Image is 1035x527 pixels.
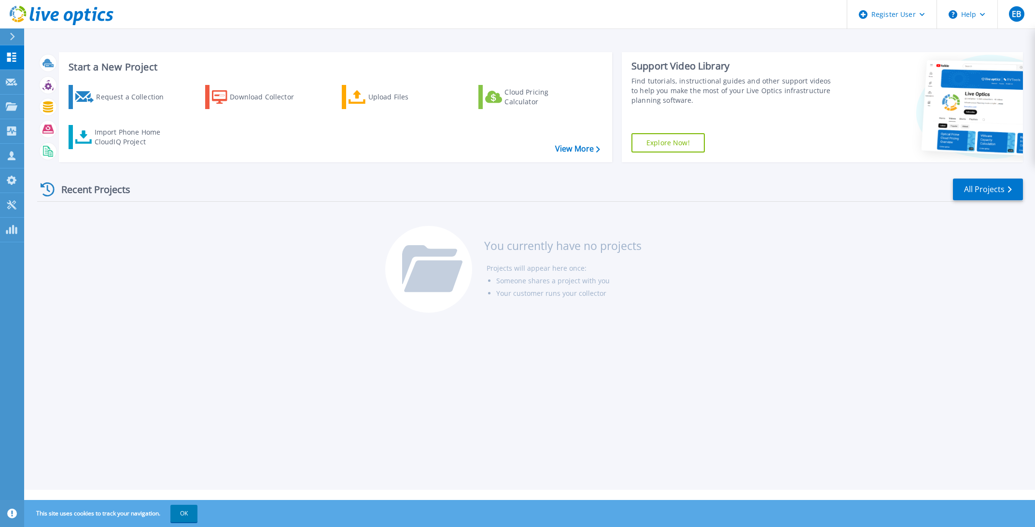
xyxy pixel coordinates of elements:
[96,87,173,107] div: Request a Collection
[170,505,197,522] button: OK
[631,60,837,72] div: Support Video Library
[1012,10,1021,18] span: EB
[504,87,582,107] div: Cloud Pricing Calculator
[95,127,170,147] div: Import Phone Home CloudIQ Project
[230,87,307,107] div: Download Collector
[631,76,837,105] div: Find tutorials, instructional guides and other support videos to help you make the most of your L...
[368,87,446,107] div: Upload Files
[69,85,176,109] a: Request a Collection
[69,62,600,72] h3: Start a New Project
[487,262,642,275] li: Projects will appear here once:
[478,85,586,109] a: Cloud Pricing Calculator
[484,240,642,251] h3: You currently have no projects
[342,85,449,109] a: Upload Files
[496,287,642,300] li: Your customer runs your collector
[496,275,642,287] li: Someone shares a project with you
[555,144,600,153] a: View More
[37,178,143,201] div: Recent Projects
[631,133,705,153] a: Explore Now!
[27,505,197,522] span: This site uses cookies to track your navigation.
[953,179,1023,200] a: All Projects
[205,85,313,109] a: Download Collector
